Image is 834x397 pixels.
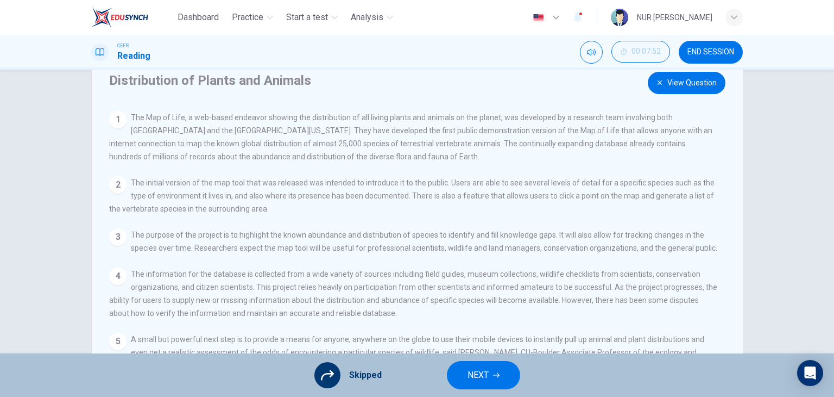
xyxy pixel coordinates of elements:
img: EduSynch logo [91,7,148,28]
span: Start a test [286,11,328,24]
a: EduSynch logo [91,7,173,28]
span: END SESSION [687,48,734,57]
span: The Map of Life, a web-based endeavor showing the distribution of all living plants and animals o... [109,113,712,161]
div: Mute [580,41,603,64]
span: Analysis [351,11,383,24]
button: 00:07:52 [611,41,670,63]
img: en [532,14,545,22]
button: Practice [228,8,277,27]
div: 2 [109,176,127,194]
div: Hide [611,41,670,64]
span: NEXT [467,368,489,383]
div: 3 [109,228,127,246]
div: Open Intercom Messenger [797,360,823,386]
span: 00:07:52 [631,47,661,56]
span: A small but powerful next step is to provide a means for anyone, anywhere on the globe to use the... [109,335,704,383]
span: CEFR [117,42,129,49]
span: The information for the database is collected from a wide variety of sources including field guid... [109,270,717,318]
button: View Question [648,72,725,94]
button: NEXT [447,361,520,389]
div: NUR [PERSON_NAME] [637,11,712,24]
button: Start a test [282,8,342,27]
span: The initial version of the map tool that was released was intended to introduce it to the public.... [109,178,715,213]
button: Dashboard [173,8,223,27]
span: Skipped [349,369,382,382]
span: The purpose of the project is to highlight the known abundance and distribution of species to ide... [131,231,717,252]
h1: Reading [117,49,150,63]
div: 1 [109,111,127,128]
div: 5 [109,333,127,350]
span: Dashboard [178,11,219,24]
button: Analysis [346,8,397,27]
span: Practice [232,11,263,24]
div: 4 [109,268,127,285]
button: END SESSION [679,41,743,64]
img: Profile picture [611,9,628,26]
h4: Distribution of Plants and Animals [109,72,714,89]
